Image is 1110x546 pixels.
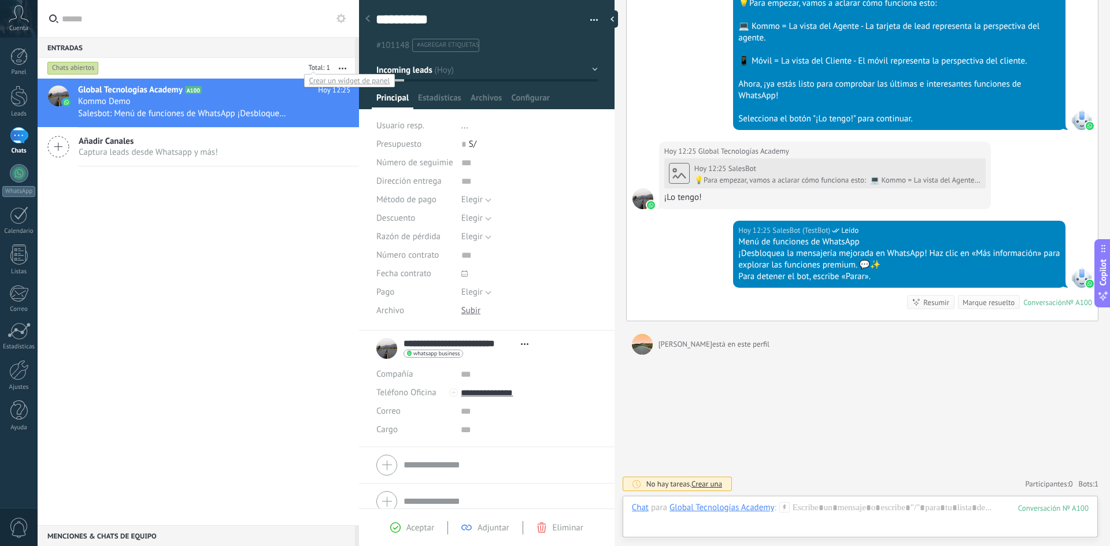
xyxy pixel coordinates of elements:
[376,228,453,246] div: Razón de pérdida
[841,225,859,236] span: Leído
[2,424,36,432] div: Ayuda
[738,21,1060,44] div: 💻 Kommo = La vista del Agente - La tarjeta de lead representa la perspectiva del agente.
[417,41,479,49] span: #agregar etiquetas
[461,120,468,131] span: ...
[78,84,183,96] span: Global Tecnologías Academy
[461,228,491,246] button: Elegir
[461,287,483,298] span: Elegir
[376,139,421,150] span: Presupuesto
[2,306,36,313] div: Correo
[376,421,452,439] div: Cargo
[738,79,1060,102] div: Ahora, ¡ya estás listo para comprobar las últimas e interesantes funciones de WhatsApp!
[376,251,439,259] span: Número contrato
[376,425,398,434] span: Cargo
[78,96,131,107] span: Kommo Demo
[691,479,722,489] span: Crear una
[478,522,509,533] span: Adjuntar
[658,339,769,350] div: [PERSON_NAME]
[553,522,583,533] span: Eliminar
[79,136,218,147] span: Añadir Canales
[461,191,491,209] button: Elegir
[2,343,36,351] div: Estadísticas
[406,522,434,533] span: Aceptar
[2,268,36,276] div: Listas
[376,269,431,278] span: Fecha contrato
[376,195,436,204] span: Método de pago
[712,339,769,350] div: está en este perfil
[376,209,453,228] div: Descuento
[1023,298,1066,307] div: Conversación
[2,147,36,155] div: Chats
[694,176,982,185] div: 💡Para empezar, vamos a aclarar cómo funciona esto: 💻 Kommo = La vista del Agente - La tarjeta de ...
[185,86,202,94] span: A100
[376,117,453,135] div: Usuario resp.
[376,283,453,302] div: Pago
[376,92,409,109] span: Principal
[376,406,401,417] span: Correo
[318,84,350,96] span: Hoy 12:25
[38,37,355,58] div: Entradas
[698,146,789,157] span: Global Tecnologías Academy
[963,297,1015,308] div: Marque resuelto
[1086,122,1094,130] img: waba.svg
[664,146,698,157] div: Hoy 12:25
[461,209,491,228] button: Elegir
[1025,479,1072,489] a: Participantes:0
[376,302,453,320] div: Archivo
[47,61,99,75] div: Chats abiertos
[469,139,476,150] span: S/
[471,92,502,109] span: Archivos
[376,387,436,398] span: Teléfono Oficina
[461,194,483,205] span: Elegir
[376,402,401,421] button: Correo
[2,110,36,118] div: Leads
[376,265,453,283] div: Fecha contrato
[728,164,756,173] span: SalesBot
[606,10,618,28] div: Ocultar
[376,135,453,154] div: Presupuesto
[651,502,667,514] span: para
[923,297,949,308] div: Resumir
[62,98,71,106] img: icon
[738,113,1060,125] div: Selecciona el botón "¡Lo tengo!" para continuar.
[376,154,453,172] div: Número de seguimiento
[376,288,394,296] span: Pago
[376,40,409,51] span: #101148
[738,271,1060,283] div: Para detener el bot, escribe «Parar».
[646,479,723,489] div: No hay tareas.
[376,365,452,384] div: Compañía
[1069,479,1073,489] span: 0
[2,228,36,235] div: Calendario
[694,164,728,173] div: Hoy 12:25
[1097,259,1109,285] span: Copilot
[376,306,404,315] span: Archivo
[376,246,453,265] div: Número contrato
[1094,479,1098,489] span: 1
[738,225,772,236] div: Hoy 12:25
[78,108,287,119] span: Salesbot: Menú de funciones de WhatsApp ¡Desbloquea la mensajería mejorada en WhatsApp! Haz clic ...
[376,232,441,241] span: Razón de pérdida
[632,188,653,209] span: Global Tecnologías Academy
[38,79,359,127] a: avatariconGlobal Tecnologías AcademyA100Hoy 12:25Kommo DemoSalesbot: Menú de funciones de WhatsAp...
[304,74,395,87] div: Crear un widget de panel
[9,25,28,32] span: Cuenta
[461,213,483,224] span: Elegir
[38,525,355,546] div: Menciones & Chats de equipo
[376,158,465,167] span: Número de seguimiento
[2,69,36,76] div: Panel
[461,283,491,302] button: Elegir
[1018,503,1089,513] div: 100
[772,225,830,236] span: SalesBot (TestBot)
[376,191,453,209] div: Método de pago
[376,177,442,185] span: Dirección entrega
[664,192,986,203] div: ¡Lo tengo!
[511,92,549,109] span: Configurar
[2,186,35,197] div: WhatsApp
[738,236,1060,248] div: Menú de funciones de WhatsApp
[376,120,424,131] span: Usuario resp.
[79,147,218,158] span: Captura leads desde Whatsapp y más!
[1071,109,1092,130] span: SalesBot
[1066,298,1092,307] div: № A100
[461,231,483,242] span: Elegir
[376,172,453,191] div: Dirección entrega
